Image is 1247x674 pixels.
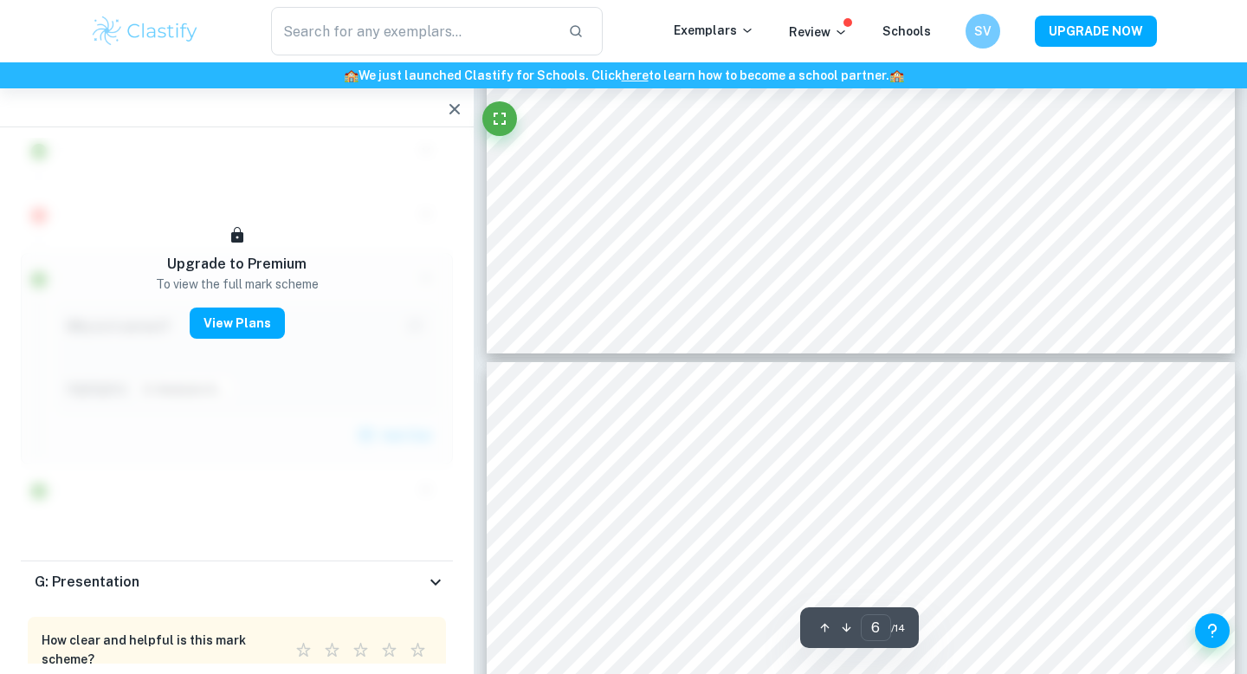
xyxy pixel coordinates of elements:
h6: G: Presentation [35,572,139,593]
input: Search for any exemplars... [271,7,554,55]
button: View Plans [190,308,285,339]
button: SV [966,14,1000,49]
a: here [622,68,649,82]
h6: SV [973,22,993,41]
h6: How clear and helpful is this mark scheme? [42,631,268,669]
p: Review [789,23,848,42]
img: Clastify logo [90,14,200,49]
p: To view the full mark scheme [156,275,319,294]
p: Exemplars [674,21,754,40]
span: 🏫 [889,68,904,82]
span: / 14 [891,620,905,636]
div: G: Presentation [21,561,453,603]
button: Fullscreen [482,101,517,136]
h6: We just launched Clastify for Schools. Click to learn how to become a school partner. [3,66,1244,85]
h6: Upgrade to Premium [167,254,307,275]
span: 🏫 [344,68,359,82]
button: Help and Feedback [1195,613,1230,648]
a: Schools [882,24,931,38]
button: UPGRADE NOW [1035,16,1157,47]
